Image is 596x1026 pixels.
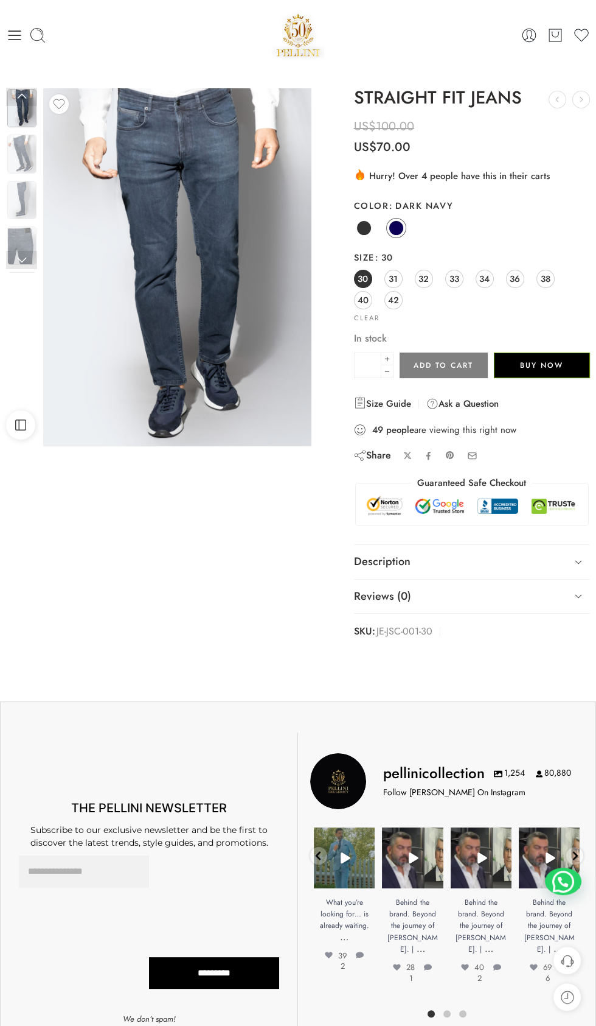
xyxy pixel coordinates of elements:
legend: Guaranteed Safe Checkout [411,477,532,490]
span: 36 [510,270,520,287]
p: Follow [PERSON_NAME] On Instagram [383,786,525,799]
img: Trust [365,496,579,516]
span: 33 [449,270,459,287]
strong: SKU: [354,623,375,641]
div: Share [354,449,391,462]
img: jeans-straight-fit-for-men-001-scaled-1.jpg [7,227,36,265]
a: 34 [476,270,494,288]
bdi: 100.00 [354,118,414,135]
a: Login / Register [521,27,538,44]
span: 80,880 [536,767,571,779]
div: Hurry! Over 4 people have this in their carts [354,168,590,183]
span: Behind the brand. Beyond the journey of [PERSON_NAME]. | [387,897,438,955]
span: Subscribe to our exclusive newsletter and be the first to discover the latest trends, style guide... [30,824,268,848]
a: 42 [384,291,403,309]
a: … [553,941,562,955]
a: … [485,941,493,955]
a: Share on Facebook [424,451,433,460]
span: THE PELLINI NEWSLETTER [71,801,227,815]
iframe: reCAPTCHA [149,856,249,943]
a: Pin on Pinterest [445,451,455,460]
img: jeans-straight-fit-for-men-001-scaled-1.jpg [7,89,36,127]
span: Behind the brand. Beyond the journey of [PERSON_NAME]. | [456,897,506,955]
span: 1,254 [494,767,525,779]
a: 30 [354,270,372,288]
span: 2 [341,950,367,972]
h3: pellinicollection [383,763,485,784]
span: 6 [546,961,572,984]
span: 31 [389,270,398,287]
a: 40 [354,291,372,309]
span: 30 [358,270,368,287]
a: Pellini - [272,9,324,61]
label: Color [354,200,590,212]
a: 31 [384,270,403,288]
a: Cart [547,27,564,44]
img: jeans-straight-fit-for-men-001-scaled-1.jpg [7,135,36,173]
a: Description [354,545,590,579]
button: Buy Now [494,353,590,378]
span: JE-JSC-001-30 [376,623,432,641]
strong: 49 [372,424,383,436]
em: We don’t spam! [123,1013,176,1025]
a: Ask a Question [426,396,499,411]
a: … [340,930,348,944]
span: 28 [393,961,415,973]
div: are viewing this right now [354,423,590,437]
span: What you’re looking for… is already waiting. [320,897,369,931]
span: Dark Navy [389,199,454,212]
h1: STRAIGHT FIT JEANS [354,88,590,108]
a: Pellini Collection pellinicollection 1,254 80,880 Follow [PERSON_NAME] On Instagram [310,753,583,809]
span: 34 [479,270,490,287]
span: US$ [354,118,376,135]
span: 1 [409,961,435,984]
button: Add to cart [400,353,488,378]
span: 40 [358,292,369,308]
strong: people [386,424,414,436]
span: 69 [530,961,552,973]
input: Email Address * [19,856,149,888]
a: Email to your friends [467,451,477,461]
a: Reviews (0) [354,580,590,614]
a: Wishlist [573,27,590,44]
span: 2 [477,961,504,984]
span: US$ [354,138,376,156]
input: Product quantity [354,353,381,378]
span: 38 [541,270,550,287]
a: 32 [415,270,433,288]
a: 38 [536,270,555,288]
bdi: 70.00 [354,138,411,156]
img: jeans-straight-fit-for-men-001-scaled-1.jpg [7,181,36,219]
a: 36 [506,270,524,288]
a: … [417,941,425,955]
a: Clear options [354,315,379,322]
p: In stock [354,331,590,346]
label: Size [354,251,590,264]
span: 39 [325,950,347,961]
a: Share on X [403,451,412,460]
span: Behind the brand. Beyond the journey of [PERSON_NAME]. | [524,897,575,955]
img: jeans-straight-fit-for-men-001-scaled-1.jpg [43,88,311,446]
a: Size Guide [354,396,411,411]
span: 32 [418,270,429,287]
span: 42 [388,292,399,308]
span: 40 [461,961,484,973]
a: 33 [445,270,463,288]
span: 30 [374,251,393,264]
img: Pellini [272,9,324,61]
